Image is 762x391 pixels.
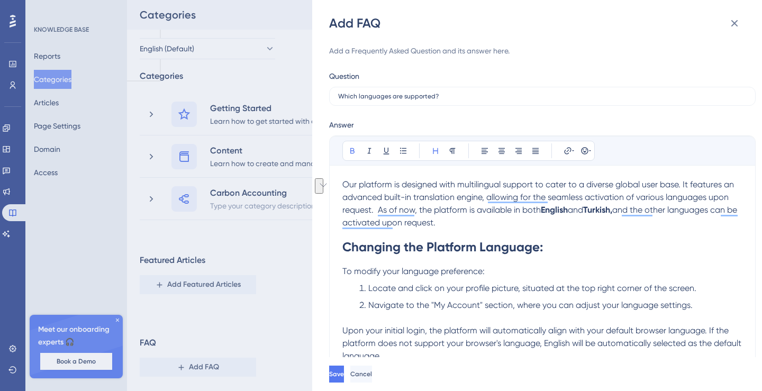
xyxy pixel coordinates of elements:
[329,366,344,383] button: Save
[350,370,372,378] span: Cancel
[718,349,749,381] iframe: UserGuiding AI Assistant Launcher
[329,44,756,57] div: Add a Frequently Asked Question and its answer here.
[329,370,344,378] span: Save
[329,119,756,131] div: Answer
[568,205,583,215] span: and
[342,179,736,215] span: Our platform is designed with multilingual support to cater to a diverse global user base. It fea...
[583,205,612,215] strong: Turkish,
[350,366,372,383] button: Cancel
[342,239,543,254] strong: Changing the Platform Language:
[368,300,693,310] span: Navigate to the "My Account" section, where you can adjust your language settings.
[541,205,568,215] strong: English
[342,266,485,276] span: To modify your language preference:
[329,70,359,83] div: Question
[368,283,696,293] span: Locate and click on your profile picture, situated at the top right corner of the screen.
[342,325,743,361] span: Upon your initial login, the platform will automatically align with your default browser language...
[338,93,747,100] input: Type the question
[329,15,747,32] div: Add FAQ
